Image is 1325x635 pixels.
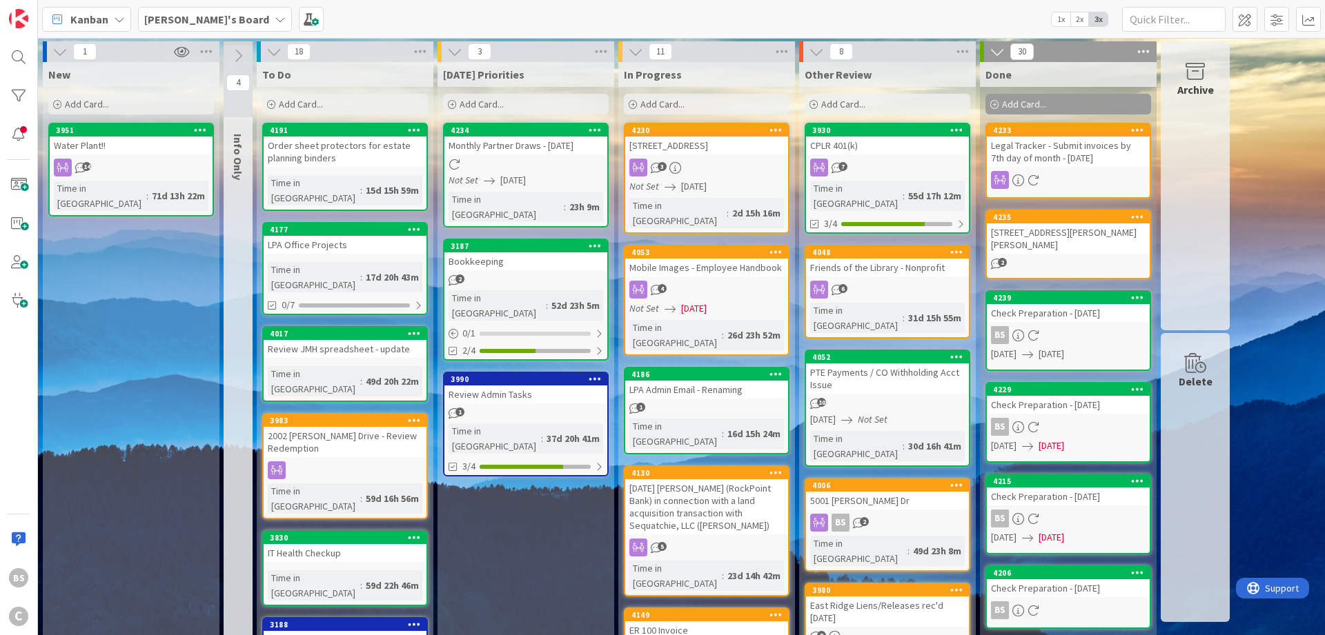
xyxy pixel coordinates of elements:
[449,174,478,186] i: Not Set
[832,514,850,532] div: BS
[1179,373,1213,390] div: Delete
[987,396,1150,414] div: Check Preparation - [DATE]
[444,240,607,252] div: 3187
[991,418,1009,436] div: BS
[264,544,426,562] div: IT Health Checkup
[806,596,969,627] div: East Ridge Liens/Releases rec'd [DATE]
[806,492,969,510] div: 5001 [PERSON_NAME] Dr
[987,124,1150,167] div: 4233Legal Tracker - Submit invoices by 7th day of month - [DATE]
[729,205,784,221] div: 2d 15h 16m
[65,98,109,110] span: Add Card...
[264,223,426,254] div: 4177LPA Office Projects
[625,124,788,154] div: 4230[STREET_ADDRESS]
[858,413,887,425] i: Not Set
[987,326,1150,344] div: BS
[810,412,836,427] span: [DATE]
[806,514,969,532] div: BS
[993,293,1150,303] div: 4239
[810,303,903,333] div: Time in [GEOGRAPHIC_DATA]
[910,543,965,558] div: 49d 23h 8m
[806,351,969,363] div: 4052
[724,327,784,343] div: 26d 23h 52m
[625,259,788,276] div: Mobile Images - Employee Handbook
[830,43,853,60] span: 8
[987,567,1150,597] div: 4206Check Preparation - [DATE]
[631,370,788,379] div: 4186
[1052,12,1070,26] span: 1x
[1039,347,1064,361] span: [DATE]
[444,373,607,385] div: 3990
[625,246,788,276] div: 4053Mobile Images - Employee Handbook
[455,407,464,416] span: 1
[629,419,722,449] div: Time in [GEOGRAPHIC_DATA]
[987,383,1150,396] div: 4229
[564,199,566,214] span: :
[70,11,108,28] span: Kanban
[264,427,426,457] div: 2002 [PERSON_NAME] Drive - Review Redemption
[29,2,63,19] span: Support
[987,383,1150,414] div: 4229Check Preparation - [DATE]
[991,510,1009,527] div: BS
[264,340,426,358] div: Review JMH spreadsheet - update
[812,481,969,490] div: 4006
[1177,81,1214,98] div: Archive
[444,325,607,342] div: 0/1
[287,43,311,60] span: 18
[812,125,969,135] div: 3930
[73,43,97,60] span: 1
[987,510,1150,527] div: BS
[993,568,1150,578] div: 4206
[812,585,969,595] div: 3980
[987,567,1150,579] div: 4206
[905,310,965,325] div: 31d 15h 55m
[360,270,362,285] span: :
[270,416,426,425] div: 3983
[727,205,729,221] span: :
[987,223,1150,254] div: [STREET_ADDRESS][PERSON_NAME][PERSON_NAME]
[264,327,426,358] div: 4017Review JMH spreadsheet - update
[681,179,707,194] span: [DATE]
[722,568,724,583] span: :
[360,578,362,593] span: :
[625,368,788,399] div: 4186LPA Admin Email - Renaming
[443,68,524,81] span: Today's Priorities
[993,125,1150,135] div: 4233
[462,343,475,358] span: 2/4
[1039,439,1064,453] span: [DATE]
[993,385,1150,394] div: 4229
[987,487,1150,505] div: Check Preparation - [DATE]
[812,352,969,362] div: 4052
[629,320,722,350] div: Time in [GEOGRAPHIC_DATA]
[806,124,969,137] div: 3930
[806,124,969,154] div: 3930CPLR 401(k)
[658,542,667,551] span: 5
[264,327,426,340] div: 4017
[268,570,360,601] div: Time in [GEOGRAPHIC_DATA]
[903,310,905,325] span: :
[817,398,826,407] span: 10
[905,439,965,454] div: 30d 16h 41m
[360,183,362,198] span: :
[629,302,659,314] i: Not Set
[449,423,541,454] div: Time in [GEOGRAPHIC_DATA]
[444,385,607,403] div: Review Admin Tasks
[993,212,1150,222] div: 4235
[625,609,788,621] div: 4149
[629,561,722,591] div: Time in [GEOGRAPHIC_DATA]
[631,610,788,620] div: 4149
[987,292,1150,322] div: 4239Check Preparation - [DATE]
[987,304,1150,322] div: Check Preparation - [DATE]
[806,259,969,276] div: Friends of the Library - Nonprofit
[991,601,1009,619] div: BS
[541,431,543,446] span: :
[451,125,607,135] div: 4234
[1010,43,1034,60] span: 30
[279,98,323,110] span: Add Card...
[991,347,1017,361] span: [DATE]
[987,579,1150,597] div: Check Preparation - [DATE]
[566,199,603,214] div: 23h 9m
[451,241,607,251] div: 3187
[625,368,788,381] div: 4186
[9,9,28,28] img: Visit kanbanzone.com
[987,211,1150,223] div: 4235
